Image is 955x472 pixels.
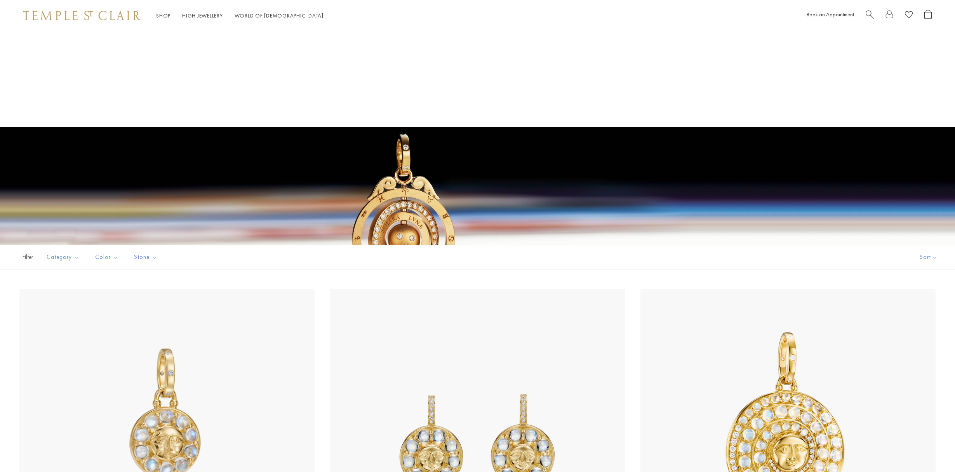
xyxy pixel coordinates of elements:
iframe: Gorgias live chat messenger [916,435,947,464]
button: Show sort by [902,245,955,269]
a: Open Shopping Bag [924,10,932,22]
a: Search [866,10,874,22]
span: Category [43,252,85,262]
button: Stone [128,248,163,266]
nav: Main navigation [156,11,324,21]
a: High JewelleryHigh Jewellery [182,12,223,19]
a: Book an Appointment [807,11,854,18]
a: View Wishlist [905,10,913,22]
span: Stone [130,252,163,262]
a: World of [DEMOGRAPHIC_DATA]World of [DEMOGRAPHIC_DATA] [235,12,324,19]
img: Temple St. Clair [23,11,141,20]
span: Color [91,252,124,262]
a: ShopShop [156,12,170,19]
button: Category [41,248,85,266]
button: Color [89,248,124,266]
